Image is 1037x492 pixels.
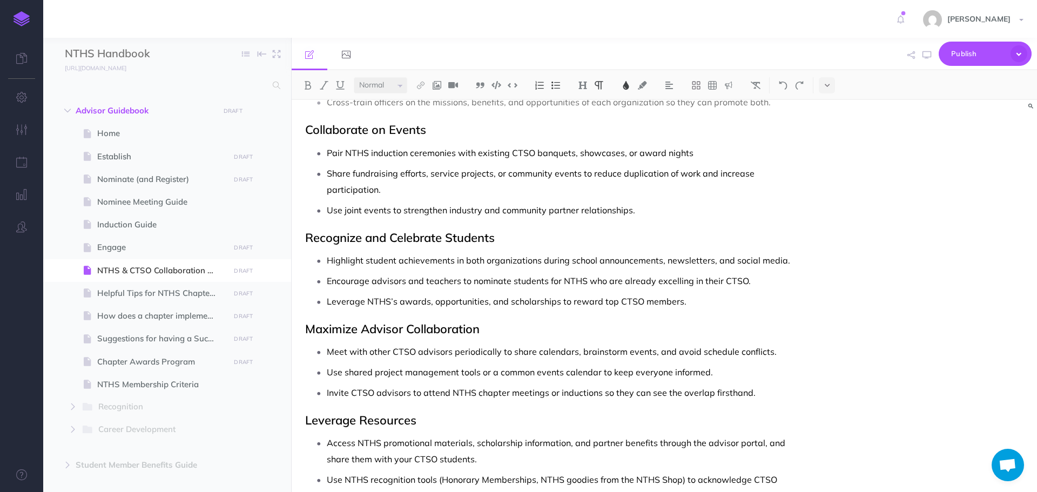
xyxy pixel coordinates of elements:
span: Invite CTSO advisors to attend NTHS chapter meetings or inductions so they can see the overlap fi... [327,387,756,398]
small: [URL][DOMAIN_NAME] [65,64,126,72]
span: How does a chapter implement the Core Four Objectives? [97,309,226,322]
span: Establish [97,150,226,163]
span: Career Development [98,423,210,437]
button: DRAFT [230,356,257,368]
img: Code block button [491,81,501,89]
img: Bold button [303,81,313,90]
span: Use joint events to strengthen industry and community partner relationships. [327,205,635,215]
img: Blockquote button [475,81,485,90]
button: Publish [939,42,1032,66]
span: Nominate (and Register) [97,173,226,186]
small: DRAFT [234,244,253,251]
span: Engage [97,241,226,254]
img: Undo [778,81,788,90]
img: Clear styles button [751,81,760,90]
span: Suggestions for having a Successful Chapter [97,332,226,345]
img: Headings dropdown button [578,81,588,90]
button: DRAFT [230,173,257,186]
span: Student Member Benefits Guide [76,459,213,471]
img: Create table button [708,81,717,90]
img: Unordered list button [551,81,561,90]
span: NTHS Membership Criteria [97,378,226,391]
span: Collaborate on Events [305,122,426,137]
small: DRAFT [234,335,253,342]
span: Share fundraising efforts, service projects, or community events to reduce duplication of work an... [327,168,757,195]
span: Publish [951,45,1005,62]
img: Ordered list button [535,81,544,90]
img: Add video button [448,81,458,90]
span: Meet with other CTSO advisors periodically to share calendars, brainstorm events, and avoid sched... [327,346,777,357]
img: logo-mark.svg [14,11,30,26]
img: Add image button [432,81,442,90]
input: Documentation Name [65,46,192,62]
button: DRAFT [230,287,257,300]
small: DRAFT [234,359,253,366]
img: Text color button [621,81,631,90]
img: e15ca27c081d2886606c458bc858b488.jpg [923,10,942,29]
span: Advisor Guidebook [76,104,213,117]
button: DRAFT [230,333,257,345]
span: Nominee Meeting Guide [97,196,226,208]
button: DRAFT [230,151,257,163]
span: Recognition [98,400,210,414]
a: Open chat [992,449,1024,481]
span: Home [97,127,226,140]
img: Callout dropdown menu button [724,81,733,90]
img: Alignment dropdown menu button [664,81,674,90]
span: Maximize Advisor Collaboration [305,321,480,336]
img: Redo [794,81,804,90]
button: DRAFT [230,265,257,277]
span: Encourage advisors and teachers to nominate students for NTHS who are already excelling in their ... [327,275,751,286]
span: Leverage Resources [305,413,416,428]
span: Chapter Awards Program [97,355,226,368]
img: Paragraph button [594,81,604,90]
small: DRAFT [234,267,253,274]
small: DRAFT [224,107,243,114]
button: DRAFT [230,241,257,254]
img: Inline code button [508,81,517,89]
span: Highlight student achievements in both organizations during school announcements, newsletters, an... [327,255,790,266]
button: DRAFT [219,105,246,117]
span: Leverage NTHS’s awards, opportunities, and scholarships to reward top CTSO members. [327,296,686,307]
img: Link button [416,81,426,90]
small: DRAFT [234,313,253,320]
input: Search [65,76,266,95]
span: Cross-train officers on the missions, benefits, and opportunities of each organization so they ca... [327,97,771,107]
span: [PERSON_NAME] [942,14,1016,24]
small: DRAFT [234,153,253,160]
span: Use shared project management tools or a common events calendar to keep everyone informed. [327,367,713,378]
small: DRAFT [234,176,253,183]
span: Access NTHS promotional materials, scholarship information, and partner benefits through the advi... [327,437,787,464]
img: Italic button [319,81,329,90]
span: Pair NTHS induction ceremonies with existing CTSO banquets, showcases, or award nights [327,147,693,158]
a: [URL][DOMAIN_NAME] [43,62,137,73]
img: Underline button [335,81,345,90]
span: Helpful Tips for NTHS Chapter Officers [97,287,226,300]
button: DRAFT [230,310,257,322]
span: Recognize and Celebrate Students [305,230,495,245]
span: NTHS & CTSO Collaboration Guide [97,264,226,277]
span: Induction Guide [97,218,226,231]
img: Text background color button [637,81,647,90]
small: DRAFT [234,290,253,297]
